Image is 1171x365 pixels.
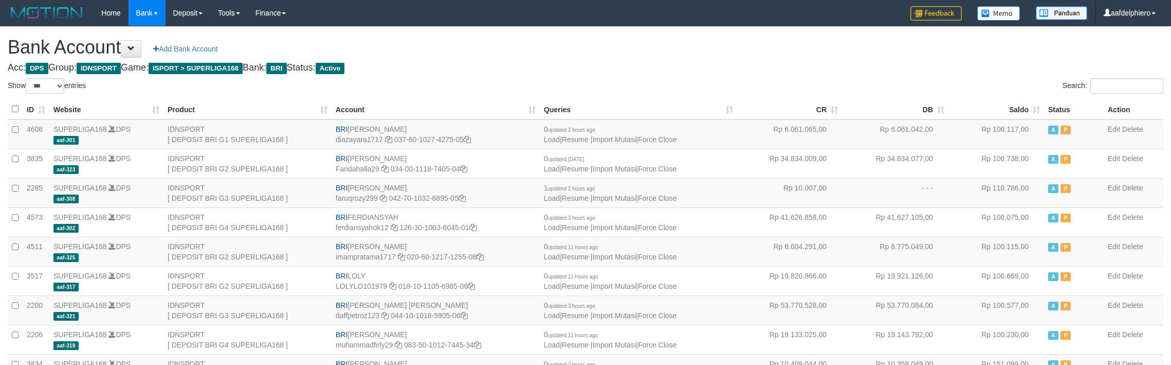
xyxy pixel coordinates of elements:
a: Resume [562,282,589,290]
a: Import Mutasi [592,223,636,232]
td: 4573 [23,207,49,237]
a: Delete [1122,184,1143,192]
span: aaf-319 [53,341,79,350]
a: Import Mutasi [592,341,636,349]
span: Active [1048,331,1058,340]
td: IDNSPORT [ DEPOSIT BRI G3 SUPERLIGA168 ] [163,178,332,207]
a: Edit [1108,331,1120,339]
th: Product: activate to sort column ascending [163,99,332,119]
span: | | | [544,331,676,349]
select: Showentries [26,78,64,94]
th: Website: activate to sort column ascending [49,99,163,119]
span: BRI [266,63,286,74]
a: Edit [1108,125,1120,133]
td: 2200 [23,296,49,325]
span: Active [1048,243,1058,252]
span: updated 2 hours ago [548,127,595,133]
a: Delete [1122,242,1143,251]
span: Active [1048,302,1058,310]
a: Load [544,223,560,232]
span: Paused [1060,184,1071,193]
span: | | | [544,125,676,144]
th: DB: activate to sort column ascending [842,99,948,119]
td: 3517 [23,266,49,296]
a: diazayara1717 [336,135,383,144]
td: Rp 100.230,00 [948,325,1044,354]
span: Active [1048,214,1058,222]
a: Load [544,165,560,173]
span: Active [1048,184,1058,193]
span: BRI [336,272,347,280]
th: CR: activate to sort column ascending [737,99,842,119]
span: updated 3 hours ago [548,215,595,221]
span: updated 11 hours ago [548,245,598,250]
td: Rp 100.669,00 [948,266,1044,296]
span: 0 [544,154,584,163]
td: Rp 110.786,00 [948,178,1044,207]
a: Force Close [638,253,676,261]
img: panduan.png [1036,6,1087,20]
a: Copy 018101105698506 to clipboard [468,282,475,290]
a: Copy imampratama1717 to clipboard [398,253,405,261]
td: LOLY 018-10-1105-6985-06 [332,266,540,296]
img: MOTION_logo.png [8,5,86,21]
a: Edit [1108,184,1120,192]
a: Load [544,341,560,349]
a: Load [544,311,560,320]
a: Delete [1122,272,1143,280]
a: Copy diazayara1717 to clipboard [385,135,392,144]
a: Copy Faridahalla29 to clipboard [381,165,389,173]
a: Copy 044101018590506 to clipboard [461,311,468,320]
a: Load [544,282,560,290]
a: Import Mutasi [592,282,636,290]
td: Rp 6.061.065,00 [737,119,842,149]
a: Load [544,194,560,202]
td: DPS [49,237,163,266]
td: Rp 8.604.291,00 [737,237,842,266]
span: 0 [544,272,598,280]
span: | | | [544,184,676,202]
td: DPS [49,296,163,325]
td: [PERSON_NAME] [PERSON_NAME] 044-10-1018-5905-06 [332,296,540,325]
span: | | | [544,213,676,232]
a: Resume [562,135,589,144]
td: - - - [842,178,948,207]
a: Edit [1108,213,1120,221]
span: 0 [544,301,595,309]
td: IDNSPORT [ DEPOSIT BRI G2 SUPERLIGA168 ] [163,237,332,266]
a: Resume [562,194,589,202]
a: SUPERLIGA168 [53,272,107,280]
span: Paused [1060,331,1071,340]
span: DPS [26,63,48,74]
a: Delete [1122,331,1143,339]
span: updated [DATE] [548,157,584,162]
a: Copy 042701032689505 to clipboard [459,194,466,202]
td: DPS [49,325,163,354]
span: Paused [1060,155,1071,164]
span: | | | [544,154,676,173]
a: Force Close [638,311,676,320]
td: Rp 100.115,00 [948,237,1044,266]
a: SUPERLIGA168 [53,331,107,339]
span: BRI [336,213,347,221]
a: Delete [1122,301,1143,309]
span: updated 2 hours ago [548,186,595,192]
span: Paused [1060,302,1071,310]
img: Feedback.jpg [910,6,962,21]
td: Rp 41.626.858,00 [737,207,842,237]
a: Resume [562,165,589,173]
td: Rp 100.117,00 [948,119,1044,149]
td: Rp 19.143.792,00 [842,325,948,354]
a: Load [544,135,560,144]
a: Delete [1122,213,1143,221]
a: Faridahalla29 [336,165,379,173]
span: aaf-317 [53,283,79,291]
span: aaf-302 [53,224,79,233]
a: SUPERLIGA168 [53,301,107,309]
a: Force Close [638,165,676,173]
td: Rp 19.921.126,00 [842,266,948,296]
span: 0 [544,125,595,133]
th: Action [1104,99,1163,119]
a: imampratama1717 [336,253,396,261]
span: updated 11 hours ago [548,274,598,280]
